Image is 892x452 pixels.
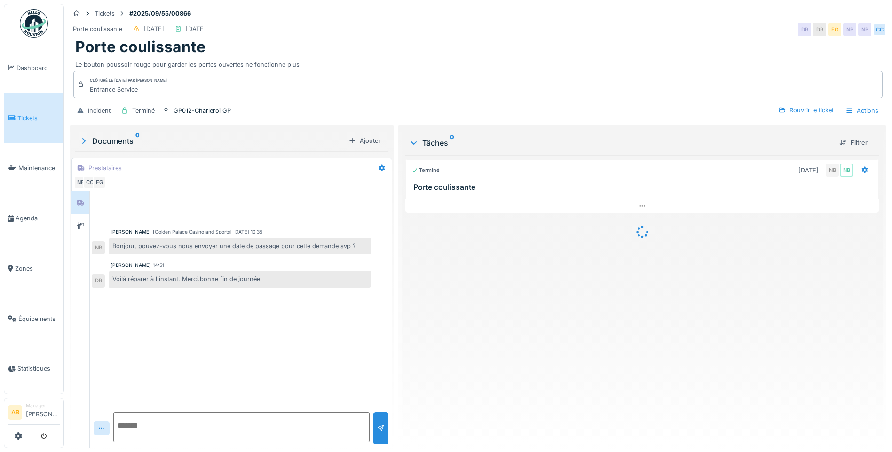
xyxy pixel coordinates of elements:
strong: #2025/09/55/00866 [126,9,195,18]
div: GP012-Charleroi GP [174,106,231,115]
div: NB [92,241,105,254]
h1: Porte coulissante [75,38,205,56]
div: NB [843,23,856,36]
div: Actions [841,104,883,117]
div: DR [813,23,826,36]
div: [DATE] [798,166,819,175]
a: Statistiques [4,344,63,394]
div: NB [826,164,839,177]
a: Zones [4,243,63,294]
div: Tickets [95,9,115,18]
div: Tâches [409,137,832,148]
div: CC [83,176,96,189]
div: Terminé [411,166,440,174]
span: Statistiques [17,364,60,373]
a: Dashboard [4,43,63,93]
span: Dashboard [16,63,60,72]
span: Équipements [18,314,60,323]
div: Filtrer [836,136,871,149]
sup: 0 [135,135,140,147]
div: Incident [88,106,111,115]
span: Zones [15,264,60,273]
div: Rouvrir le ticket [774,104,837,117]
div: [DATE] [186,24,206,33]
div: Le bouton poussoir rouge pour garder les portes ouvertes ne fonctionne plus [75,56,881,69]
li: [PERSON_NAME] [26,402,60,422]
div: CC [873,23,886,36]
img: Badge_color-CXgf-gQk.svg [20,9,48,38]
div: Entrance Service [90,85,167,94]
span: Agenda [16,214,60,223]
li: AB [8,405,22,420]
sup: 0 [450,137,454,148]
div: Voilà réparer à l'instant. Merci.bonne fin de journée [109,271,371,287]
div: FG [828,23,841,36]
div: NB [858,23,871,36]
div: DR [92,274,105,288]
a: Agenda [4,193,63,243]
div: Documents [79,135,345,147]
h3: Porte coulissante [413,183,875,192]
div: Prestataires [88,164,122,172]
div: Porte coulissante [73,24,122,33]
div: Bonjour, pouvez-vous nous envoyer une date de passage pour cette demande svp ? [109,238,371,254]
span: Maintenance [18,164,60,172]
a: Équipements [4,294,63,344]
div: NB [840,164,853,177]
a: AB Manager[PERSON_NAME] [8,402,60,425]
a: Tickets [4,93,63,143]
div: [Golden Palace Casino and Sports] [DATE] 10:35 [153,228,262,235]
span: Tickets [17,114,60,123]
div: [DATE] [144,24,164,33]
div: [PERSON_NAME] [111,262,151,269]
div: Terminé [132,106,155,115]
div: Manager [26,402,60,409]
a: Maintenance [4,143,63,194]
div: [PERSON_NAME] [111,228,151,235]
div: FG [93,176,106,189]
div: NB [74,176,87,189]
div: DR [798,23,811,36]
div: Ajouter [345,134,385,147]
div: 14:51 [153,262,164,269]
div: Clôturé le [DATE] par [PERSON_NAME] [90,78,167,84]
